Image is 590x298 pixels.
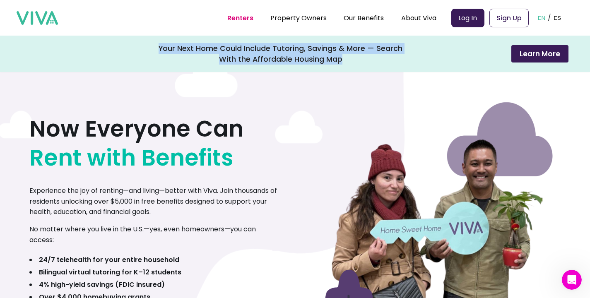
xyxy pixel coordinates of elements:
[344,7,384,28] div: Our Benefits
[29,114,243,172] h1: Now Everyone Can
[159,43,403,65] div: Your Next Home Could Include Tutoring, Savings & More — Search With the Affordable Housing Map
[511,45,568,62] button: Learn More
[489,9,529,27] a: Sign Up
[29,143,234,172] span: Rent with Benefits
[270,13,327,23] a: Property Owners
[548,12,551,24] p: /
[562,270,582,290] iframe: Intercom live chat
[29,224,282,245] p: No matter where you live in the U.S.—yes, even homeowners—you can access:
[39,255,179,264] b: 24/7 telehealth for your entire household
[401,7,436,28] div: About Viva
[227,13,253,23] a: Renters
[39,280,165,289] b: 4% high-yield savings (FDIC insured)
[535,5,548,31] button: EN
[39,267,181,277] b: Bilingual virtual tutoring for K–12 students
[451,9,484,27] a: Log In
[551,5,564,31] button: ES
[29,185,282,217] p: Experience the joy of renting—and living—better with Viva. Join thousands of residents unlocking ...
[17,11,58,25] img: viva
